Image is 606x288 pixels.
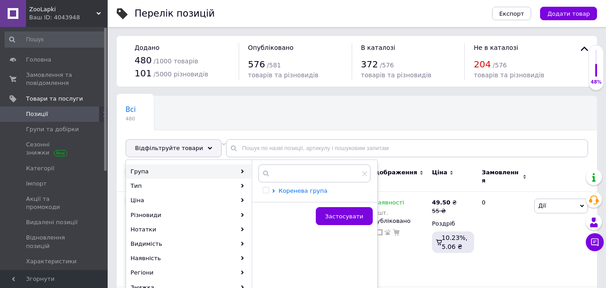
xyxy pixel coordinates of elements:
div: Регіони [126,266,251,280]
span: Товари та послуги [26,95,83,103]
span: / 576 [493,62,507,69]
span: Замовлення [482,168,520,185]
div: Наявність [126,251,251,266]
span: товарів та різновидів [248,71,318,79]
span: 101 [135,68,152,79]
span: Сезонні знижки [26,141,83,157]
span: / 576 [380,62,394,69]
span: Додано [135,44,159,51]
div: Різновиди [126,208,251,222]
span: Акції та промокоди [26,195,83,211]
span: Відображення [368,168,417,177]
span: 10.23%, 5.06 ₴ [441,234,467,250]
span: Ціна [432,168,447,177]
span: Експорт [499,10,524,17]
div: Видимість [126,237,251,251]
div: Група [126,164,251,179]
div: Ціна [126,193,251,208]
span: товарів та різновидів [361,71,432,79]
div: Нотатки [126,222,251,237]
span: Застосувати [325,213,363,220]
div: 48% [589,79,603,85]
button: Застосувати [316,207,373,225]
div: Опубліковано [368,217,427,225]
span: / 581 [267,62,281,69]
span: Відновлення позицій [26,234,83,250]
div: 11 шт. [368,209,404,216]
span: 480 [126,115,136,122]
span: 204 [474,59,491,70]
span: товарів та різновидів [474,71,544,79]
div: Ваш ID: 4043948 [29,13,108,22]
span: Позиції [26,110,48,118]
span: 480 [135,55,152,66]
div: Перелік позицій [135,9,215,18]
span: ZooLapki [29,5,96,13]
input: Пошук по назві позиції, артикулу і пошуковим запитам [226,139,588,157]
span: Всі [126,106,136,114]
button: Додати товар [540,7,597,20]
button: Експорт [492,7,532,20]
span: Коренева група, Туалет... [126,140,217,148]
div: 55 ₴ [432,207,457,215]
span: / 1000 товарів [153,58,198,65]
span: Додати товар [547,10,590,17]
input: Пошук [4,31,106,48]
span: Коренева група [279,187,327,194]
span: Характеристики [26,257,77,266]
span: В наявності [368,199,404,208]
div: Роздріб [432,220,474,228]
span: Категорії [26,164,54,173]
div: ₴ [432,199,457,207]
span: Головна [26,56,51,64]
span: / 5000 різновидів [153,71,208,78]
span: Імпорт [26,180,47,188]
span: Опубліковано [248,44,294,51]
div: 0 [476,192,532,287]
span: Групи та добірки [26,125,79,133]
div: Тип [126,179,251,193]
div: Коренева група, Туалет для тварин [117,130,235,164]
span: В каталозі [361,44,396,51]
span: Відфільтруйте товари [135,145,203,151]
span: Видалені позиції [26,218,78,226]
button: Чат з покупцем [586,233,604,251]
b: 49.50 [432,199,450,206]
span: Дії [538,202,546,209]
span: Не в каталозі [474,44,518,51]
span: 372 [361,59,378,70]
span: Замовлення та повідомлення [26,71,83,87]
span: 576 [248,59,265,70]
